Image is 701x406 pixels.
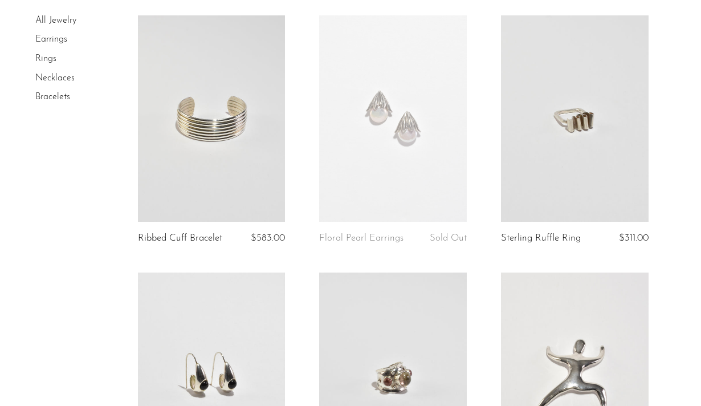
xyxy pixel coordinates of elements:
a: All Jewelry [35,16,76,25]
span: $583.00 [251,233,285,243]
span: Sold Out [430,233,467,243]
a: Necklaces [35,74,75,83]
span: $311.00 [619,233,649,243]
a: Bracelets [35,92,70,101]
a: Floral Pearl Earrings [319,233,404,243]
a: Sterling Ruffle Ring [501,233,581,243]
a: Rings [35,54,56,63]
a: Earrings [35,35,67,44]
a: Ribbed Cuff Bracelet [138,233,222,243]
